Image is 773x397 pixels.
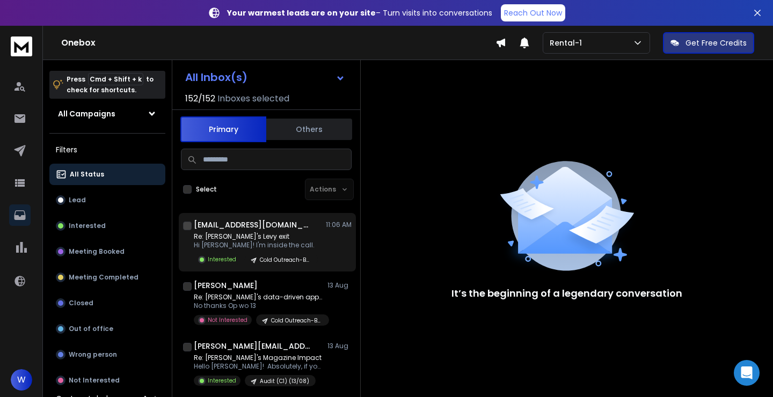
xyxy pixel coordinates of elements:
[734,360,760,386] div: Open Intercom Messenger
[61,36,495,49] h1: Onebox
[49,370,165,391] button: Not Interested
[271,317,323,325] p: Cold Outreach-B6 (12/08)
[194,219,312,230] h1: [EMAIL_ADDRESS][DOMAIN_NAME]
[185,72,247,83] h1: All Inbox(s)
[217,92,289,105] h3: Inboxes selected
[177,67,354,88] button: All Inbox(s)
[327,342,352,350] p: 13 Aug
[49,164,165,185] button: All Status
[69,247,125,256] p: Meeting Booked
[69,222,106,230] p: Interested
[49,318,165,340] button: Out of office
[11,369,32,391] button: W
[326,220,352,229] p: 11:06 AM
[194,302,323,310] p: No thanks Op wo 13
[663,32,754,54] button: Get Free Credits
[49,103,165,124] button: All Campaigns
[49,142,165,157] h3: Filters
[194,354,323,362] p: Re: [PERSON_NAME]'s Magazine Impact
[451,286,682,301] p: It’s the beginning of a legendary conversation
[180,116,266,142] button: Primary
[49,344,165,365] button: Wrong person
[327,281,352,290] p: 13 Aug
[70,170,104,179] p: All Status
[49,267,165,288] button: Meeting Completed
[69,376,120,385] p: Not Interested
[67,74,154,95] p: Press to check for shortcuts.
[208,316,247,324] p: Not Interested
[49,241,165,262] button: Meeting Booked
[69,196,86,204] p: Lead
[266,117,352,141] button: Others
[88,73,143,85] span: Cmd + Shift + k
[69,299,93,307] p: Closed
[194,232,318,241] p: Re: [PERSON_NAME]'s Levy exit
[260,256,311,264] p: Cold Outreach-B7 (12/08)
[194,293,323,302] p: Re: [PERSON_NAME]'s data-driven approach
[501,4,565,21] a: Reach Out Now
[686,38,747,48] p: Get Free Credits
[196,185,217,194] label: Select
[49,215,165,237] button: Interested
[11,36,32,56] img: logo
[194,241,318,249] p: Hi [PERSON_NAME]! I'm inside the call.
[69,325,113,333] p: Out of office
[49,292,165,314] button: Closed
[227,8,492,18] p: – Turn visits into conversations
[194,341,312,351] h1: [PERSON_NAME][EMAIL_ADDRESS][DOMAIN_NAME]
[208,377,236,385] p: Interested
[58,108,115,119] h1: All Campaigns
[49,189,165,211] button: Lead
[550,38,586,48] p: Rental-1
[194,280,258,291] h1: [PERSON_NAME]
[69,350,117,359] p: Wrong person
[194,362,323,371] p: Hello [PERSON_NAME]! Absolutely, if you want
[504,8,562,18] p: Reach Out Now
[260,377,309,385] p: Audit (C1) (13/08)
[69,273,138,282] p: Meeting Completed
[227,8,376,18] strong: Your warmest leads are on your site
[185,92,215,105] span: 152 / 152
[208,255,236,263] p: Interested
